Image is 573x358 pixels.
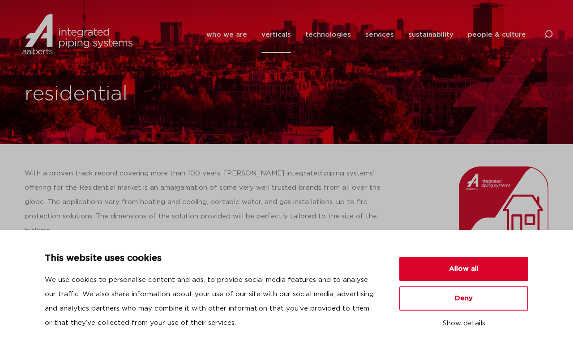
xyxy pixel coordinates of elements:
p: This website uses cookies [45,251,378,266]
a: technologies [305,17,351,53]
a: verticals [261,17,291,53]
a: sustainability [408,17,453,53]
a: services [365,17,394,53]
p: We use cookies to personalise content and ads, to provide social media features and to analyse ou... [45,273,378,330]
a: people & culture [468,17,526,53]
nav: Menu [206,17,526,53]
a: who we are [206,17,247,53]
img: Aalberts_IPS_icon_residential_buildings_rgb [459,166,548,256]
h1: residential [25,80,282,109]
p: With a proven track record covering more than 100 years, [PERSON_NAME] integrated piping systems’... [25,166,389,238]
button: Show details [399,316,528,331]
button: Allow all [399,257,528,281]
button: Deny [399,286,528,311]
